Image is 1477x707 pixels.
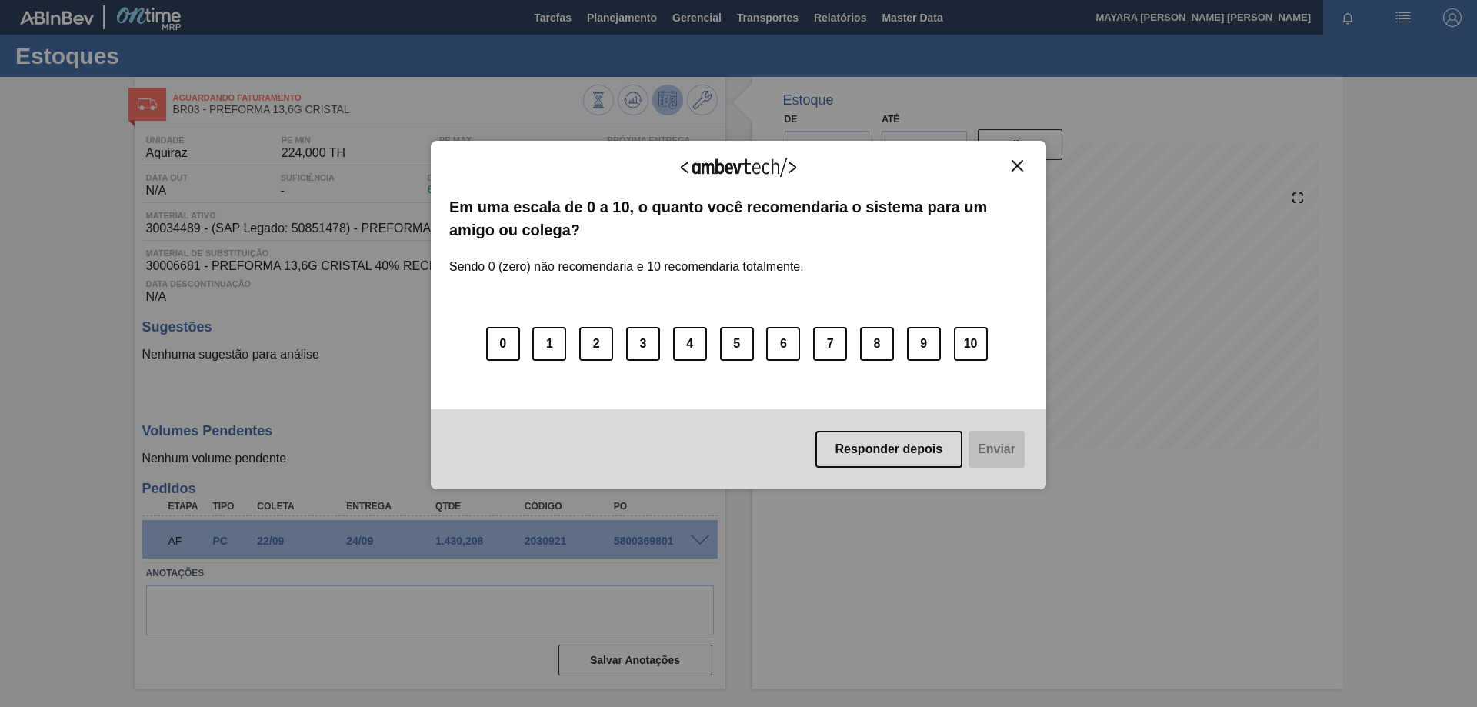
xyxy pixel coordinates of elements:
label: Sendo 0 (zero) não recomendaria e 10 recomendaria totalmente. [449,242,804,274]
img: Logo Ambevtech [681,158,796,177]
button: Responder depois [815,431,963,468]
button: 7 [813,327,847,361]
button: 3 [626,327,660,361]
button: 9 [907,327,941,361]
button: 5 [720,327,754,361]
button: 6 [766,327,800,361]
button: 0 [486,327,520,361]
button: 1 [532,327,566,361]
button: 2 [579,327,613,361]
button: 4 [673,327,707,361]
label: Em uma escala de 0 a 10, o quanto você recomendaria o sistema para um amigo ou colega? [449,195,1028,242]
button: Close [1007,159,1028,172]
button: 8 [860,327,894,361]
img: Close [1012,160,1023,172]
button: 10 [954,327,988,361]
